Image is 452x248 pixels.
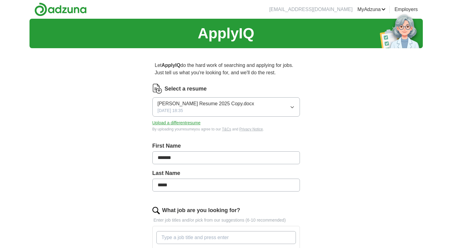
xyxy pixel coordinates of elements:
[152,207,160,214] img: search.png
[165,85,207,93] label: Select a resume
[34,2,87,16] img: Adzuna logo
[395,6,418,13] a: Employers
[152,142,300,150] label: First Name
[152,59,300,79] p: Let do the hard work of searching and applying for jobs. Just tell us what you're looking for, an...
[162,63,180,68] strong: ApplyIQ
[152,126,300,132] div: By uploading your resume you agree to our and .
[152,169,300,177] label: Last Name
[198,22,254,45] h1: ApplyIQ
[152,84,162,94] img: CV Icon
[239,127,263,131] a: Privacy Notice
[152,120,201,126] button: Upload a differentresume
[152,97,300,117] button: [PERSON_NAME] Resume 2025 Copy.docx[DATE] 18:35
[162,206,240,215] label: What job are you looking for?
[357,6,386,13] a: MyAdzuna
[269,6,352,13] li: [EMAIL_ADDRESS][DOMAIN_NAME]
[158,107,183,114] span: [DATE] 18:35
[152,217,300,223] p: Enter job titles and/or pick from our suggestions (6-10 recommended)
[156,231,296,244] input: Type a job title and press enter
[158,100,254,107] span: [PERSON_NAME] Resume 2025 Copy.docx
[222,127,231,131] a: T&Cs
